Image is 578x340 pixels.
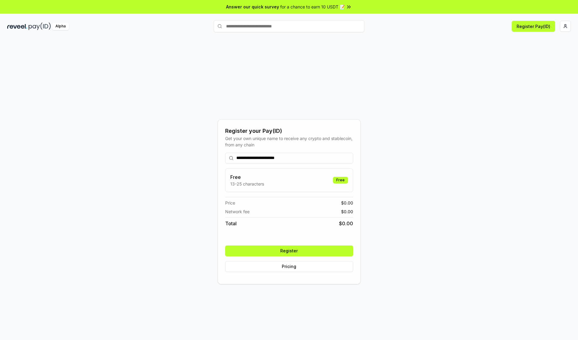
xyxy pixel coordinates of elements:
[29,23,51,30] img: pay_id
[52,23,69,30] div: Alpha
[230,173,264,181] h3: Free
[341,208,353,215] span: $ 0.00
[512,21,555,32] button: Register Pay(ID)
[225,135,353,148] div: Get your own unique name to receive any crypto and stablecoin, from any chain
[280,4,345,10] span: for a chance to earn 10 USDT 📝
[339,220,353,227] span: $ 0.00
[333,177,348,183] div: Free
[230,181,264,187] p: 13-25 characters
[7,23,27,30] img: reveel_dark
[225,245,353,256] button: Register
[225,200,235,206] span: Price
[225,220,237,227] span: Total
[341,200,353,206] span: $ 0.00
[226,4,279,10] span: Answer our quick survey
[225,208,250,215] span: Network fee
[225,261,353,272] button: Pricing
[225,127,353,135] div: Register your Pay(ID)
